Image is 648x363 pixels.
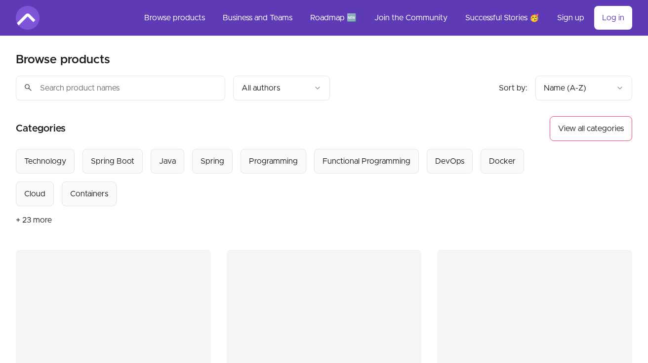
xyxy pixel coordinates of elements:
[302,6,364,30] a: Roadmap 🆕
[489,155,516,167] div: Docker
[457,6,547,30] a: Successful Stories 🥳
[24,155,66,167] div: Technology
[91,155,134,167] div: Spring Boot
[215,6,300,30] a: Business and Teams
[550,116,632,141] button: View all categories
[249,155,298,167] div: Programming
[323,155,410,167] div: Functional Programming
[535,76,632,100] button: Product sort options
[136,6,632,30] nav: Main
[16,206,52,234] button: + 23 more
[594,6,632,30] a: Log in
[24,81,33,94] span: search
[549,6,592,30] a: Sign up
[16,116,66,141] h2: Categories
[16,52,110,68] h2: Browse products
[70,188,108,200] div: Containers
[366,6,455,30] a: Join the Community
[499,84,527,92] span: Sort by:
[159,155,176,167] div: Java
[16,76,225,100] input: Search product names
[201,155,224,167] div: Spring
[136,6,213,30] a: Browse products
[233,76,330,100] button: Filter by author
[16,6,40,30] img: Amigoscode logo
[435,155,464,167] div: DevOps
[24,188,45,200] div: Cloud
